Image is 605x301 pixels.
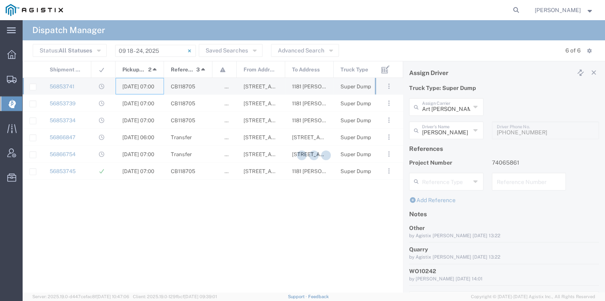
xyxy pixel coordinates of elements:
[133,294,217,299] span: Client: 2025.19.0-129fbcf
[32,294,129,299] span: Server: 2025.19.0-d447cefac8f
[184,294,217,299] span: [DATE] 09:39:01
[97,294,129,299] span: [DATE] 10:47:06
[288,294,308,299] a: Support
[6,4,63,16] img: logo
[308,294,329,299] a: Feedback
[535,6,581,15] span: Marlene Tacas
[534,5,594,15] button: [PERSON_NAME]
[471,293,595,300] span: Copyright © [DATE]-[DATE] Agistix Inc., All Rights Reserved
